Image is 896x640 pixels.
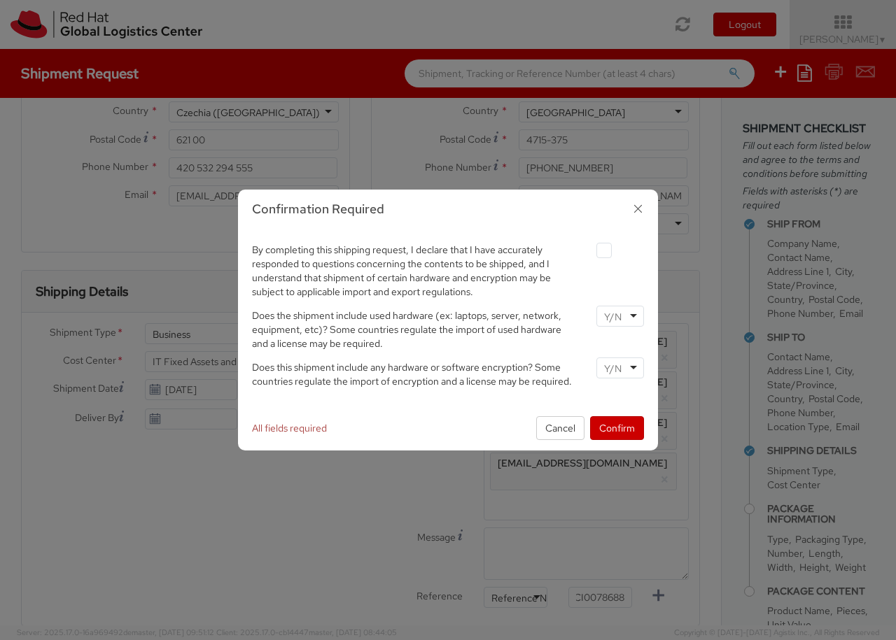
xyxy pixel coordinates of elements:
[252,200,644,218] h3: Confirmation Required
[252,309,561,350] span: Does the shipment include used hardware (ex: laptops, server, network, equipment, etc)? Some coun...
[536,416,584,440] button: Cancel
[590,416,644,440] button: Confirm
[252,361,572,387] span: Does this shipment include any hardware or software encryption? Some countries regulate the impor...
[252,243,551,298] span: By completing this shipping request, I declare that I have accurately responded to questions conc...
[252,422,327,434] span: All fields required
[604,310,624,324] input: Y/N
[604,362,624,376] input: Y/N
